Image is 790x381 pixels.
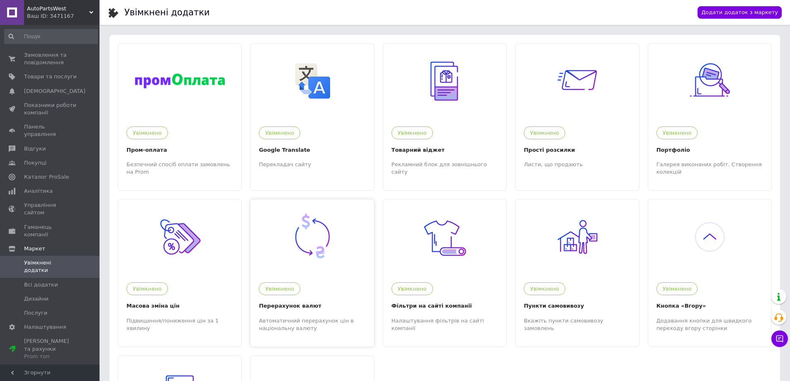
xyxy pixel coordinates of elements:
div: Увімкнено [259,282,300,295]
div: Листи, що продають [524,161,630,168]
a: 95УвімкненоПерерахунок валютАвтоматичний перерахунок цін в національну валюту [250,199,374,338]
div: Ваш ID: 3471167 [27,12,100,20]
img: 4 [295,63,330,99]
span: Каталог ProSale [24,173,69,181]
input: Пошук [4,29,98,44]
div: Товарний віджет [391,146,498,155]
a: 4УвімкненоGoogle TranslateПерекладач сайту [250,44,374,182]
div: Увімкнено [524,126,565,139]
div: Прості розсилки [524,146,630,155]
img: 95 [287,211,338,262]
a: 133УвімкненоКнопка «Вгору»Додавання кнопки для швидкого переходу вгору сторінки [648,199,771,338]
div: Увімкнено [126,282,168,295]
div: Увімкнено [656,282,698,295]
div: Prom топ [24,353,77,360]
img: 167 [552,211,603,262]
div: Рекламний блок для зовнішнього сайту [391,161,498,176]
img: 92 [154,211,205,262]
span: Всі додатки [24,281,58,289]
div: Вкажіть пункти самовивозу замовлень [524,317,630,332]
span: Товари та послуги [24,73,77,80]
span: Налаштування [24,323,66,331]
span: [DEMOGRAPHIC_DATA] [24,87,85,95]
div: Безпечний спосіб оплати замовлень на Prom [126,161,233,176]
div: Увімкнено [656,126,698,139]
span: Покупці [24,159,46,167]
img: 33 [552,56,603,107]
div: Увімкнено [391,282,433,295]
span: Показники роботи компанії [24,102,77,116]
span: Панель управління [24,123,77,138]
a: 184УвімкненоПром-оплатаБезпечний спосіб оплати замовлень на Prom [118,44,241,182]
div: Перерахунок валют [259,301,365,311]
div: Фільтри на сайті компанії [391,301,498,311]
div: Масова зміна цін [126,301,233,311]
a: 92УвімкненоМасова зміна цінПідвищення/пониження цін за 1 хвилину [118,199,241,338]
div: Автоматичний перерахунок цін в національну валюту [259,317,365,332]
div: Увімкнено [391,126,433,139]
a: 167УвімкненоПункти самовивозуВкажіть пункти самовивозу замовлень [515,199,639,338]
div: Кнопка «Вгору» [656,301,763,311]
span: Аналітика [24,187,53,195]
div: Галерея виконаних робіт. Створення колекцій [656,161,763,176]
div: Увімкнені додатки [124,8,210,17]
img: 184 [135,73,225,88]
a: 33УвімкненоПрості розсилкиЛисти, що продають [515,44,639,182]
div: Підвищення/пониження цін за 1 хвилину [126,317,233,332]
div: Пункти самовивозу [524,301,630,311]
img: 39 [684,56,735,107]
span: AutoPartsWest [27,5,89,12]
span: Дизайни [24,295,49,303]
span: Увімкнені додатки [24,259,77,274]
span: Гаманець компанії [24,223,77,238]
a: 129УвімкненоФільтри на сайті компаніїНалаштування фільтрів на сайті компанії [383,199,506,338]
a: 39УвімкненоПортфоліоГалерея виконаних робіт. Створення колекцій [648,44,771,182]
img: 32 [419,56,470,107]
div: Увімкнено [524,282,565,295]
span: Відгуки [24,145,46,153]
img: 129 [419,211,470,262]
span: Маркет [24,245,45,252]
img: 133 [684,211,735,262]
button: Чат з покупцем [771,330,788,347]
a: 32УвімкненоТоварний віджетРекламний блок для зовнішнього сайту [383,44,506,182]
div: Google Translate [259,146,365,155]
div: Додавання кнопки для швидкого переходу вгору сторінки [656,317,763,332]
div: Перекладач сайту [259,161,365,168]
div: Пром-оплата [126,146,233,155]
span: Управління сайтом [24,201,77,216]
span: Послуги [24,309,47,317]
div: Увімкнено [259,126,300,139]
div: Портфоліо [656,146,763,155]
span: [PERSON_NAME] та рахунки [24,337,77,360]
div: Налаштування фільтрів на сайті компанії [391,317,498,332]
div: Увімкнено [126,126,168,139]
a: Додати додаток з маркету [698,6,782,19]
span: Замовлення та повідомлення [24,51,77,66]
